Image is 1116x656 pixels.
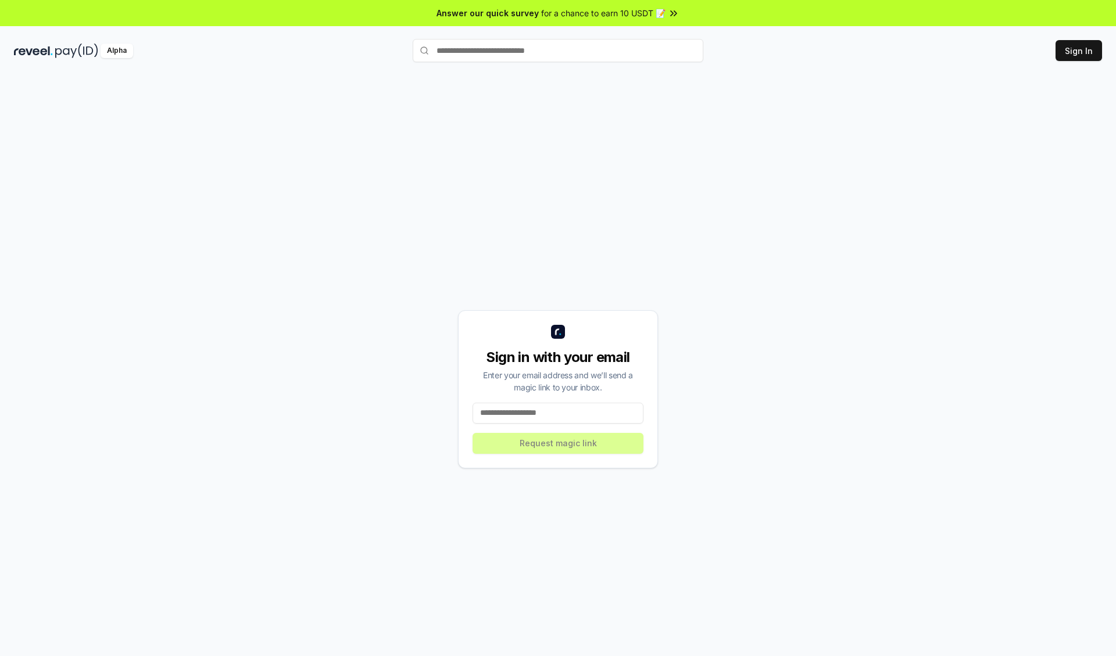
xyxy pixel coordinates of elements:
img: logo_small [551,325,565,339]
div: Enter your email address and we’ll send a magic link to your inbox. [473,369,643,393]
span: Answer our quick survey [437,7,539,19]
span: for a chance to earn 10 USDT 📝 [541,7,666,19]
img: pay_id [55,44,98,58]
img: reveel_dark [14,44,53,58]
div: Alpha [101,44,133,58]
button: Sign In [1056,40,1102,61]
div: Sign in with your email [473,348,643,367]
